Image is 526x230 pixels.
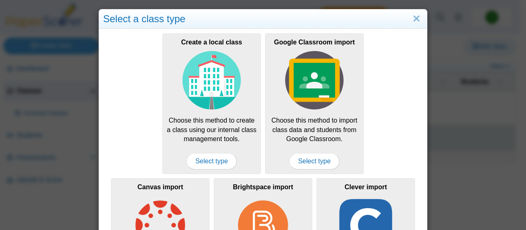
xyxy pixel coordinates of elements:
[285,51,344,109] img: class-type-google-classroom.svg
[344,184,387,191] b: Clever import
[162,33,261,174] a: Create a local class Choose this method to create a class using our internal class management too...
[289,153,339,170] span: Select type
[182,51,241,109] img: class-type-local.svg
[233,184,293,191] b: Brightspace import
[137,184,183,191] b: Canvas import
[187,153,236,170] span: Select type
[265,33,364,174] a: Google Classroom import Choose this method to import class data and students from Google Classroo...
[181,39,242,46] b: Create a local class
[162,33,261,174] div: Choose this method to create a class using our internal class management tools.
[410,12,423,26] a: Close
[265,33,364,174] div: Choose this method to import class data and students from Google Classroom.
[99,9,427,29] div: Select a class type
[274,39,355,46] b: Google Classroom import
